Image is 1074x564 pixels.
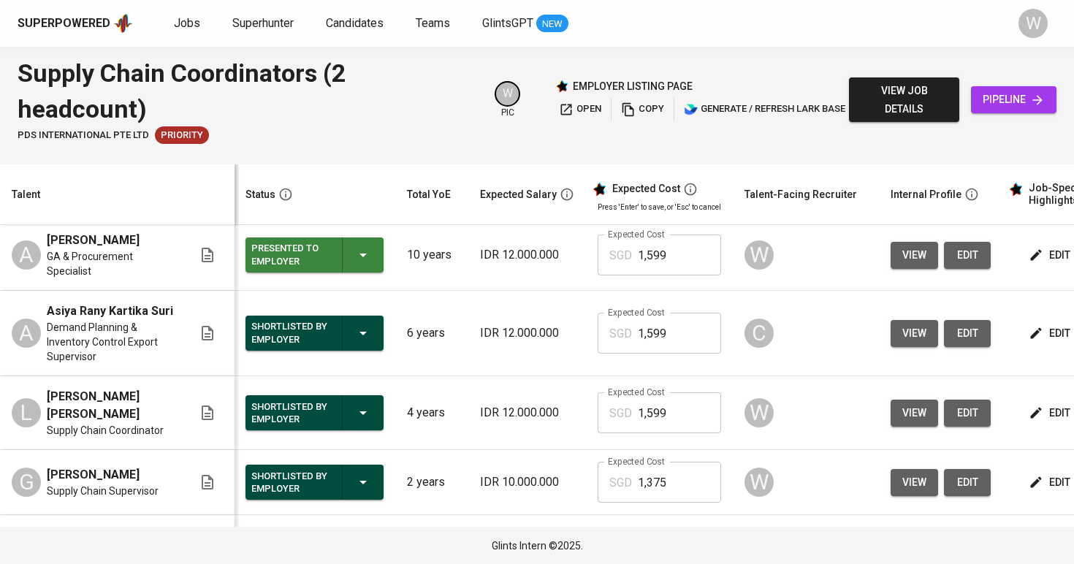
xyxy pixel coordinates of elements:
[1032,404,1070,422] span: edit
[326,15,386,33] a: Candidates
[12,240,41,270] div: A
[956,473,979,492] span: edit
[407,246,457,264] p: 10 years
[609,405,632,422] p: SGD
[47,423,164,438] span: Supply Chain Coordinator
[609,247,632,264] p: SGD
[155,126,209,144] div: New Job received from Demand Team
[47,302,173,320] span: Asiya Rany Kartika Suri
[684,101,845,118] span: generate / refresh lark base
[251,317,330,349] div: Shortlisted by Employer
[407,186,451,204] div: Total YoE
[891,400,938,427] button: view
[245,395,384,430] button: Shortlisted by Employer
[609,325,632,343] p: SGD
[612,183,680,196] div: Expected Cost
[407,404,457,422] p: 4 years
[232,15,297,33] a: Superhunter
[482,15,568,33] a: GlintsGPT NEW
[251,239,330,271] div: Presented to Employer
[744,186,857,204] div: Talent-Facing Recruiter
[47,249,175,278] span: GA & Procurement Specialist
[1032,324,1070,343] span: edit
[47,320,175,364] span: Demand Planning & Inventory Control Export Supervisor
[609,474,632,492] p: SGD
[47,466,140,484] span: [PERSON_NAME]
[495,81,520,119] div: pic
[555,98,605,121] button: open
[944,400,991,427] button: edit
[480,473,574,491] p: IDR 10.000.000
[956,324,979,343] span: edit
[12,186,40,204] div: Talent
[944,469,991,496] button: edit
[617,98,668,121] button: copy
[684,102,698,117] img: lark
[174,15,203,33] a: Jobs
[174,16,200,30] span: Jobs
[480,404,574,422] p: IDR 12.000.000
[902,473,926,492] span: view
[891,320,938,347] button: view
[251,467,330,499] div: Shortlisted by Employer
[536,17,568,31] span: NEW
[18,15,110,32] div: Superpowered
[891,242,938,269] button: view
[495,81,520,107] div: W
[983,91,1045,109] span: pipeline
[12,319,41,348] div: A
[891,186,961,204] div: Internal Profile
[12,398,41,427] div: L
[559,101,601,118] span: open
[598,202,721,213] p: Press 'Enter' to save, or 'Esc' to cancel
[245,186,275,204] div: Status
[482,16,533,30] span: GlintsGPT
[326,16,384,30] span: Candidates
[480,186,557,204] div: Expected Salary
[902,324,926,343] span: view
[555,80,568,93] img: Glints Star
[956,246,979,264] span: edit
[47,388,175,423] span: [PERSON_NAME] [PERSON_NAME]
[744,468,774,497] div: W
[902,404,926,422] span: view
[944,242,991,269] button: edit
[416,15,453,33] a: Teams
[232,16,294,30] span: Superhunter
[621,101,664,118] span: copy
[944,320,991,347] button: edit
[861,82,948,118] span: view job details
[480,246,574,264] p: IDR 12.000.000
[956,404,979,422] span: edit
[744,319,774,348] div: C
[1008,182,1023,197] img: glints_star.svg
[18,56,477,126] div: Supply Chain Coordinators (2 headcount)
[251,397,330,430] div: Shortlisted by Employer
[891,469,938,496] button: view
[18,12,133,34] a: Superpoweredapp logo
[155,129,209,142] span: Priority
[245,465,384,500] button: Shortlisted by Employer
[902,246,926,264] span: view
[573,79,693,94] p: employer listing page
[1018,9,1048,38] div: W
[113,12,133,34] img: app logo
[47,232,140,249] span: [PERSON_NAME]
[849,77,959,122] button: view job details
[592,182,606,197] img: glints_star.svg
[744,398,774,427] div: W
[480,324,574,342] p: IDR 12.000.000
[971,86,1056,113] a: pipeline
[1032,246,1070,264] span: edit
[1032,473,1070,492] span: edit
[744,240,774,270] div: W
[12,468,41,497] div: G
[416,16,450,30] span: Teams
[680,98,849,121] button: lark generate / refresh lark base
[245,316,384,351] button: Shortlisted by Employer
